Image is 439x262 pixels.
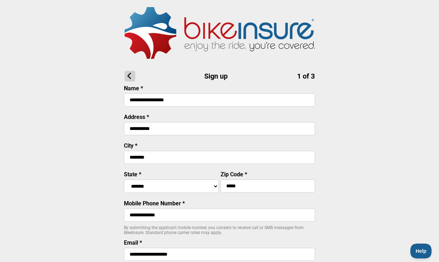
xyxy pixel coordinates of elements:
[124,85,143,92] label: Name *
[297,72,315,80] span: 1 of 3
[124,171,141,178] label: State *
[125,71,315,81] h1: Sign up
[410,244,432,258] iframe: Toggle Customer Support
[124,200,185,207] label: Mobile Phone Number *
[124,114,149,120] label: Address *
[124,239,142,246] label: Email *
[124,225,315,235] p: By submitting the applicant mobile number, you consent to receive call or SMS messages from BikeI...
[221,171,247,178] label: Zip Code *
[124,142,137,149] label: City *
